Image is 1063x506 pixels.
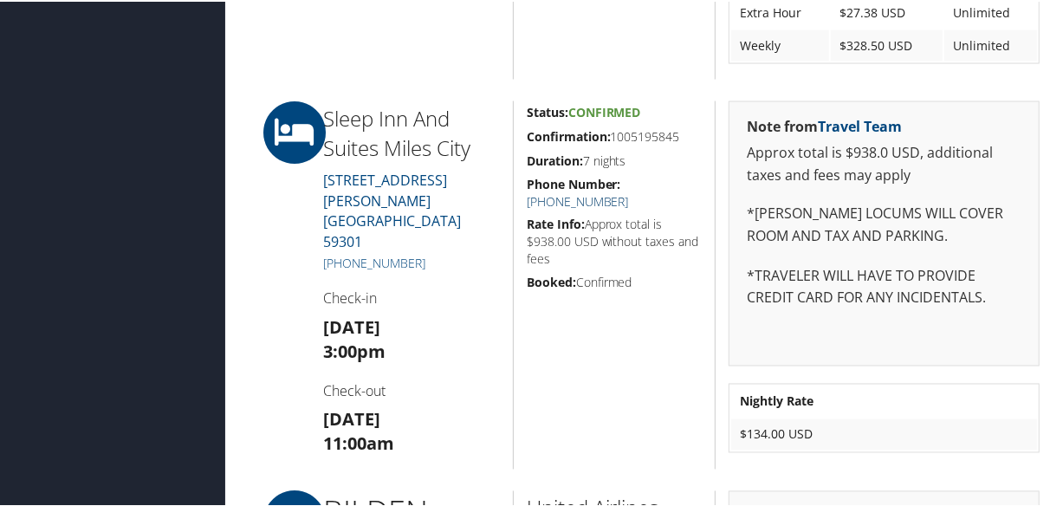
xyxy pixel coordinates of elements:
th: Nightly Rate [731,385,1037,416]
p: *[PERSON_NAME] LOCUMS WILL COVER ROOM AND TAX AND PARKING. [747,202,1021,246]
td: Unlimited [944,29,1037,60]
strong: Duration: [527,151,583,167]
td: $328.50 USD [831,29,943,60]
strong: [DATE] [323,406,380,430]
h5: Approx total is $938.00 USD without taxes and fees [527,215,703,266]
strong: 11:00am [323,431,394,454]
strong: Note from [747,115,902,134]
h4: Check-in [323,288,500,307]
span: Confirmed [568,102,641,119]
strong: 3:00pm [323,339,386,362]
strong: Confirmation: [527,126,611,143]
p: *TRAVELER WILL HAVE TO PROVIDE CREDIT CARD FOR ANY INCIDENTALS. [747,264,1021,308]
strong: Phone Number: [527,174,621,191]
strong: Status: [527,102,568,119]
strong: [DATE] [323,315,380,338]
strong: Rate Info: [527,215,585,231]
strong: Booked: [527,273,576,289]
h5: Confirmed [527,273,703,290]
td: $134.00 USD [731,418,1037,449]
h5: 7 nights [527,151,703,168]
td: Weekly [731,29,829,60]
a: [PHONE_NUMBER] [323,254,425,270]
h5: 1005195845 [527,126,703,144]
a: [PHONE_NUMBER] [527,191,629,208]
h2: Sleep Inn And Suites Miles City [323,102,500,160]
a: [STREET_ADDRESS][PERSON_NAME][GEOGRAPHIC_DATA] 59301 [323,169,461,250]
h4: Check-out [323,380,500,399]
a: Travel Team [818,115,902,134]
p: Approx total is $938.0 USD, additional taxes and fees may apply [747,140,1021,185]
